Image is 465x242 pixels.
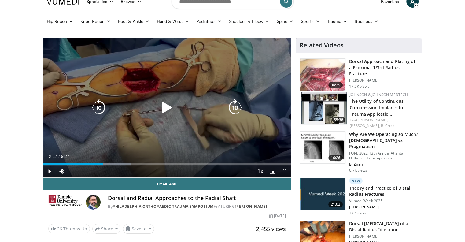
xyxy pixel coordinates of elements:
img: 00376a2a-df33-4357-8f72-5b9cd9908985.jpg.150x105_q85_crop-smart_upscale.jpg [300,178,345,210]
a: B. Cross [381,123,395,128]
h3: Why Are We Operating so Much? [DEMOGRAPHIC_DATA] vs Pragmatism [349,131,418,150]
a: Shoulder & Elbow [225,15,273,28]
span: 2:17 [49,154,57,159]
p: 137 views [349,211,366,216]
img: 99079dcb-b67f-40ef-8516-3995f3d1d7db.150x105_q85_crop-smart_upscale.jpg [300,132,345,163]
span: / [59,154,60,159]
span: 21:02 [328,201,343,207]
a: Hand & Wrist [153,15,193,28]
a: [PERSON_NAME], [350,123,380,128]
a: 26 Thumbs Up [48,224,90,233]
video-js: Video Player [43,38,291,178]
a: The Utility of Continuous Compression Implants for Trauma Applicatio… [350,98,405,117]
button: Mute [56,165,68,177]
p: [PERSON_NAME] [349,78,418,83]
h3: Dorsal Approach and Plating of a Proximal 1/3rd Radius Fracture [349,58,418,77]
p: 17.5K views [349,84,369,89]
a: Knee Recon [77,15,114,28]
button: Fullscreen [279,165,291,177]
a: [PERSON_NAME], [358,117,388,123]
a: 55:38 [301,92,347,124]
a: Foot & Ankle [114,15,153,28]
a: Trauma [323,15,351,28]
div: By FEATURING [108,204,286,209]
div: Feat. [350,117,417,128]
p: [PERSON_NAME] [349,234,418,239]
p: FORE 2022 13th Annual Atlanta Orthopaedic Symposium [349,151,418,161]
h3: Dorsal [MEDICAL_DATA] of a Distal Radius "die punc… [349,221,418,233]
p: 6.7K views [349,168,367,173]
a: Business [351,15,382,28]
a: Pediatrics [193,15,225,28]
span: 08:29 [328,82,343,88]
button: Play [43,165,56,177]
a: Email Asif [43,178,291,190]
h4: Related Videos [300,42,344,49]
a: Hip Recon [43,15,77,28]
a: Philadelphia Orthopaedic Trauma Symposium [113,204,214,209]
p: New [349,178,363,184]
a: 08:29 Dorsal Approach and Plating of a Proximal 1/3rd Radius Fracture [PERSON_NAME] 17.5K views [300,58,418,91]
button: Playback Rate [254,165,266,177]
div: [DATE] [269,213,286,219]
img: 05424410-063a-466e-aef3-b135df8d3cb3.150x105_q85_crop-smart_upscale.jpg [301,92,347,124]
img: edd4a696-d698-4b82-bf0e-950aa4961b3f.150x105_q85_crop-smart_upscale.jpg [300,59,345,91]
a: 16:26 Why Are We Operating so Much? [DEMOGRAPHIC_DATA] vs Pragmatism FORE 2022 13th Annual Atlant... [300,131,418,173]
a: 21:02 New Theory and Practice of Distal Radius Fractures Vumedi Week 2025 [PERSON_NAME] 137 views [300,178,418,216]
img: Avatar [86,195,101,210]
span: 2,455 views [256,225,286,233]
span: 9:27 [61,154,69,159]
h4: Dorsal and Radial Approaches to the Radial Shaft [108,195,286,202]
p: B. Ziran [349,162,418,167]
a: Johnson & Johnson MedTech [350,92,408,97]
span: 55:38 [332,117,345,123]
div: Progress Bar [43,163,291,165]
a: [PERSON_NAME] [235,204,267,209]
span: 16:26 [328,155,343,161]
p: [PERSON_NAME] [349,205,418,210]
a: Sports [297,15,323,28]
h3: Theory and Practice of Distal Radius Fractures [349,185,418,197]
p: Vumedi Week 2025 [349,199,418,203]
img: Philadelphia Orthopaedic Trauma Symposium [48,195,84,210]
span: 26 [57,226,62,232]
button: Save to [123,224,154,234]
a: Spine [273,15,297,28]
button: Enable picture-in-picture mode [266,165,279,177]
button: Share [92,224,121,234]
